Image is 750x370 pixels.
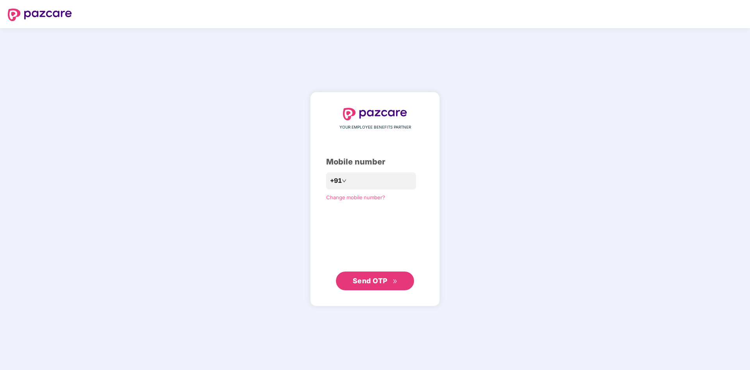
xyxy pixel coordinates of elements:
[336,272,414,290] button: Send OTPdouble-right
[393,279,398,284] span: double-right
[326,156,424,168] div: Mobile number
[353,277,387,285] span: Send OTP
[330,176,342,186] span: +91
[343,108,407,120] img: logo
[326,194,385,200] a: Change mobile number?
[339,124,411,130] span: YOUR EMPLOYEE BENEFITS PARTNER
[342,179,346,183] span: down
[8,9,72,21] img: logo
